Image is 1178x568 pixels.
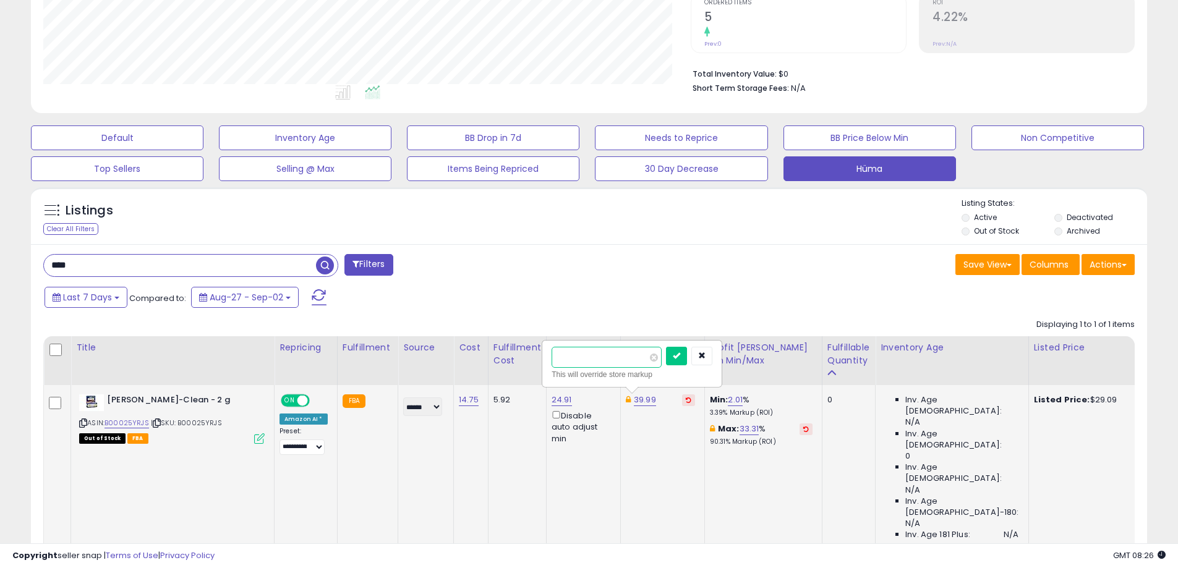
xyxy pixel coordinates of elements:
button: Columns [1022,254,1080,275]
span: N/A [905,518,920,529]
span: Compared to: [129,292,186,304]
span: Inv. Age [DEMOGRAPHIC_DATA]: [905,462,1018,484]
b: Min: [710,394,728,405]
div: % [710,423,813,446]
span: FBA [127,433,148,444]
a: 33.31 [740,423,759,435]
h5: Listings [66,202,113,219]
div: Displaying 1 to 1 of 1 items [1036,319,1135,331]
h2: 4.22% [933,10,1134,27]
th: CSV column name: cust_attr_1_Source [398,336,454,385]
button: Last 7 Days [45,287,127,308]
a: 14.75 [459,394,479,406]
button: Needs to Reprice [595,125,767,150]
span: Inv. Age [DEMOGRAPHIC_DATA]-180: [905,496,1018,518]
div: seller snap | | [12,550,215,562]
span: N/A [791,82,806,94]
label: Archived [1067,226,1100,236]
a: B00025YRJS [105,418,149,428]
span: Columns [1030,258,1069,271]
div: Preset: [280,427,328,455]
label: Out of Stock [974,226,1019,236]
div: 5.92 [493,394,537,405]
div: % [710,394,813,417]
button: Hüma [783,156,956,181]
span: Inv. Age [DEMOGRAPHIC_DATA]: [905,394,1018,417]
button: 30 Day Decrease [595,156,767,181]
b: [PERSON_NAME]-Clean - 2 g [107,394,257,409]
label: Deactivated [1067,212,1113,223]
small: FBA [343,394,365,408]
div: Clear All Filters [43,223,98,235]
div: Fulfillable Quantity [827,341,870,367]
button: Filters [344,254,393,276]
div: Profit [PERSON_NAME] on Min/Max [710,341,817,367]
a: Privacy Policy [160,549,215,561]
a: 2.01 [728,394,743,406]
span: OFF [308,396,328,406]
a: 39.99 [634,394,656,406]
img: 41HIdLFmxkL._SL40_.jpg [79,394,104,411]
div: This will override store markup [552,368,712,381]
div: $29.09 [1034,394,1137,405]
button: Top Sellers [31,156,203,181]
span: N/A [905,417,920,428]
div: ASIN: [79,394,265,443]
div: Amazon AI * [280,413,328,425]
button: Actions [1082,254,1135,275]
button: Default [31,125,203,150]
strong: Copyright [12,549,58,561]
div: Disable auto adjust min [552,409,611,444]
span: N/A [905,485,920,496]
button: Inventory Age [219,125,391,150]
th: The percentage added to the cost of goods (COGS) that forms the calculator for Min & Max prices. [704,336,822,385]
button: Items Being Repriced [407,156,579,181]
p: 90.31% Markup (ROI) [710,438,813,446]
div: Inventory Age [881,341,1023,354]
div: Repricing [280,341,332,354]
div: 0 [827,394,866,405]
div: Title [76,341,269,354]
span: ON [282,396,297,406]
small: Prev: N/A [933,40,957,48]
a: Terms of Use [106,549,158,561]
b: Max: [718,423,740,434]
span: All listings that are currently out of stock and unavailable for purchase on Amazon [79,433,126,444]
div: Cost [459,341,483,354]
span: N/A [1004,529,1018,540]
p: Listing States: [962,198,1147,210]
b: Listed Price: [1034,394,1090,405]
div: Fulfillment [343,341,393,354]
p: 3.39% Markup (ROI) [710,409,813,417]
b: Short Term Storage Fees: [693,83,789,93]
button: Save View [955,254,1020,275]
small: Prev: 0 [704,40,722,48]
span: 0 [905,451,910,462]
b: Total Inventory Value: [693,69,777,79]
span: Inv. Age 181 Plus: [905,529,970,540]
span: | SKU: B00025YRJS [151,418,222,428]
span: Inv. Age [DEMOGRAPHIC_DATA]: [905,428,1018,451]
button: BB Drop in 7d [407,125,579,150]
li: $0 [693,66,1125,80]
button: Non Competitive [971,125,1144,150]
div: Source [403,341,448,354]
label: Active [974,212,997,223]
h2: 5 [704,10,906,27]
button: BB Price Below Min [783,125,956,150]
div: Listed Price [1034,341,1141,354]
span: 2025-09-10 08:26 GMT [1113,549,1166,561]
div: Fulfillment Cost [493,341,541,367]
span: Last 7 Days [63,291,112,303]
a: 24.91 [552,394,572,406]
span: Aug-27 - Sep-02 [210,291,283,303]
button: Selling @ Max [219,156,391,181]
button: Aug-27 - Sep-02 [191,287,299,308]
